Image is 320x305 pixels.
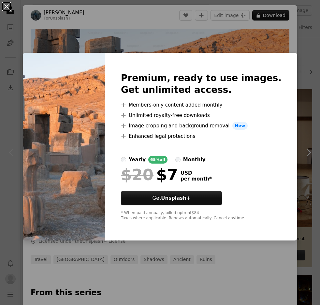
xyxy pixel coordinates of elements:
[121,132,282,140] li: Enhanced legal protections
[121,111,282,119] li: Unlimited royalty-free downloads
[175,157,181,162] input: monthly
[181,170,212,176] span: USD
[121,122,282,130] li: Image cropping and background removal
[121,101,282,109] li: Members-only content added monthly
[121,157,126,162] input: yearly65%off
[121,166,178,183] div: $7
[121,72,282,96] h2: Premium, ready to use images. Get unlimited access.
[161,195,190,201] strong: Unsplash+
[129,156,146,164] div: yearly
[148,156,167,164] div: 65% off
[232,122,248,130] span: New
[121,166,153,183] span: $20
[121,211,282,221] div: * When paid annually, billed upfront $84 Taxes where applicable. Renews automatically. Cancel any...
[183,156,206,164] div: monthly
[23,53,105,240] img: premium_photo-1700346089896-2eb21e67ffa7
[121,191,222,205] a: GetUnsplash+
[181,176,212,182] span: per month *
